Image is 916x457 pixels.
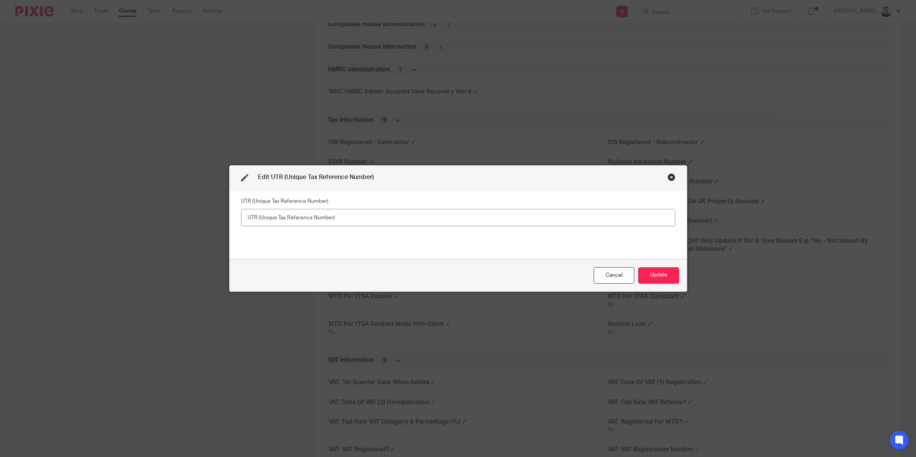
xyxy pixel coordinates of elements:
[241,209,675,226] input: UTR (Unique Tax Reference Number)
[241,197,328,205] label: UTR (Unique Tax Reference Number)
[594,267,634,284] div: Close this dialog window
[258,174,374,180] span: Edit UTR (Unique Tax Reference Number)
[668,173,675,181] div: Close this dialog window
[638,267,679,284] button: Update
